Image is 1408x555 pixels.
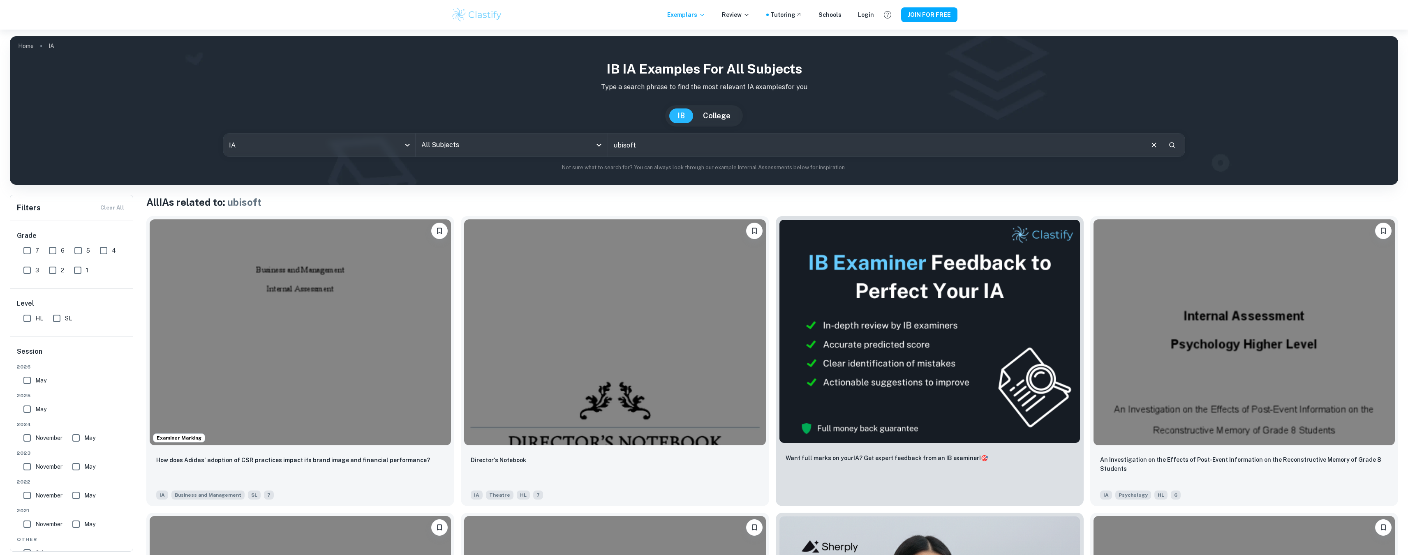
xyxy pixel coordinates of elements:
a: Home [18,40,34,52]
a: Please log in to bookmark exemplarsDirector's Notebook IATheatreHL7 [461,216,769,506]
p: How does Adidas' adoption of CSR practices impact its brand image and financial performance? [156,456,430,465]
span: ubisoft [227,196,261,208]
span: May [84,433,95,442]
button: Please log in to bookmark exemplars [431,519,448,536]
span: HL [35,314,43,323]
span: Business and Management [171,491,245,500]
div: IA [223,134,415,157]
span: IA [471,491,483,500]
a: Login [858,10,874,19]
img: profile cover [10,36,1398,185]
h6: Grade [17,231,127,241]
span: SL [65,314,72,323]
button: Help and Feedback [881,8,895,22]
button: Clear [1146,137,1162,153]
span: November [35,491,62,500]
a: Please log in to bookmark exemplarsAn Investigation on the Effects of Post-Event Information on t... [1090,216,1398,506]
span: 5 [86,246,90,255]
input: E.g. player arrangements, enthalpy of combustion, analysis of a big city... [608,134,1143,157]
span: IA [156,491,168,500]
button: JOIN FOR FREE [901,7,957,22]
button: Please log in to bookmark exemplars [746,519,763,536]
span: 2026 [17,363,127,371]
h1: IB IA examples for all subjects [16,59,1392,79]
p: Review [722,10,750,19]
span: 2021 [17,507,127,514]
span: May [84,462,95,471]
a: Tutoring [770,10,802,19]
span: 7 [533,491,543,500]
span: 1 [86,266,88,275]
h6: Filters [17,202,41,214]
p: IA [49,41,54,51]
span: 🎯 [981,455,988,461]
p: Director's Notebook [471,456,526,465]
a: ThumbnailWant full marks on yourIA? Get expert feedback from an IB examiner! [776,216,1084,506]
span: 4 [112,246,116,255]
p: Exemplars [667,10,705,19]
span: 2 [61,266,64,275]
img: Clastify logo [451,7,503,23]
span: HL [1154,491,1168,500]
span: Psychology [1115,491,1151,500]
span: Theatre [486,491,513,500]
button: Open [593,139,605,151]
span: 2025 [17,392,127,399]
p: Not sure what to search for? You can always look through our example Internal Assessments below f... [16,164,1392,172]
span: November [35,462,62,471]
p: Type a search phrase to find the most relevant IA examples for you [16,82,1392,92]
h6: Level [17,299,127,309]
button: Please log in to bookmark exemplars [1375,519,1392,536]
span: 7 [35,246,39,255]
span: November [35,520,62,529]
button: Please log in to bookmark exemplars [431,223,448,239]
button: Search [1165,138,1179,152]
span: 2023 [17,449,127,457]
span: 7 [264,491,274,500]
img: Business and Management IA example thumbnail: How does Adidas' adoption of CSR practic [150,219,451,445]
span: Examiner Marking [153,434,205,442]
span: Other [17,536,127,543]
img: Theatre IA example thumbnail: Director's Notebook [464,219,765,445]
span: SL [248,491,261,500]
button: College [695,108,739,123]
span: May [84,491,95,500]
button: Please log in to bookmark exemplars [1375,223,1392,239]
p: An Investigation on the Effects of Post-Event Information on the Reconstructive Memory of Grade 8... [1100,455,1388,473]
span: May [35,405,46,414]
a: Schools [818,10,842,19]
button: IB [669,108,693,123]
a: Examiner MarkingPlease log in to bookmark exemplarsHow does Adidas' adoption of CSR practices imp... [146,216,454,506]
span: May [84,520,95,529]
span: 6 [1171,491,1181,500]
span: IA [1100,491,1112,500]
span: November [35,433,62,442]
span: HL [517,491,530,500]
p: Want full marks on your IA ? Get expert feedback from an IB examiner! [786,454,988,463]
h6: Session [17,347,127,363]
img: Thumbnail [779,219,1080,443]
span: 3 [35,266,39,275]
span: 6 [61,246,65,255]
img: Psychology IA example thumbnail: An Investigation on the Effects of Post- [1094,219,1395,445]
h1: All IAs related to: [146,195,1398,210]
button: Please log in to bookmark exemplars [746,223,763,239]
span: May [35,376,46,385]
span: 2024 [17,421,127,428]
span: 2022 [17,478,127,486]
